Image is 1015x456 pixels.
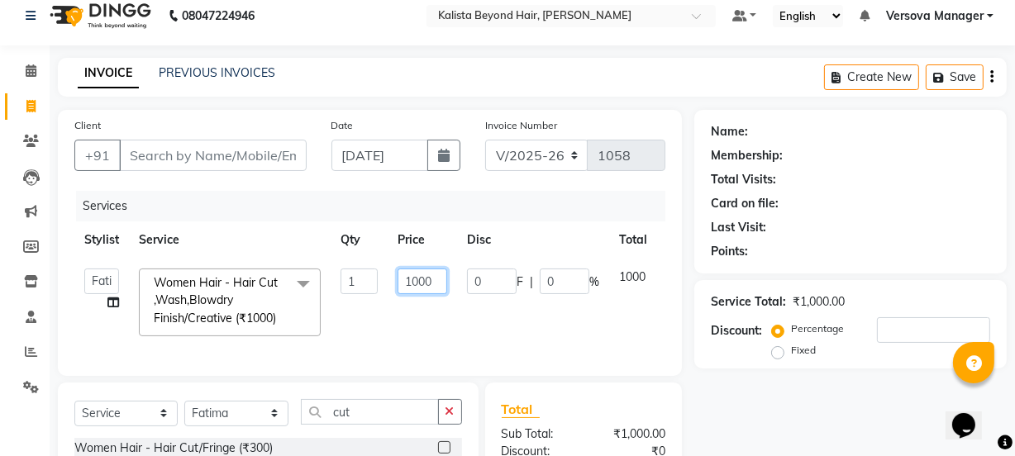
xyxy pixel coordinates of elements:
[388,221,457,259] th: Price
[530,273,533,291] span: |
[619,269,646,284] span: 1000
[946,390,998,439] iframe: chat widget
[711,123,748,140] div: Name:
[78,59,139,88] a: INVOICE
[74,221,129,259] th: Stylist
[926,64,984,90] button: Save
[301,399,438,425] input: Search or Scan
[711,171,776,188] div: Total Visits:
[502,401,540,418] span: Total
[485,118,557,133] label: Invoice Number
[791,343,816,358] label: Fixed
[711,243,748,260] div: Points:
[711,195,779,212] div: Card on file:
[276,311,284,325] a: x
[711,219,766,236] div: Last Visit:
[154,275,278,325] span: Women Hair - Hair Cut ,Wash,Blowdry Finish/Creative (₹1000)
[791,321,844,336] label: Percentage
[74,118,101,133] label: Client
[886,7,984,25] span: Versova Manager
[657,221,712,259] th: Action
[119,140,307,171] input: Search by Name/Mobile/Email/Code
[331,118,354,133] label: Date
[517,273,523,291] span: F
[589,273,599,291] span: %
[129,221,331,259] th: Service
[584,425,678,443] div: ₹1,000.00
[331,221,388,259] th: Qty
[159,65,275,80] a: PREVIOUS INVOICES
[489,425,584,443] div: Sub Total:
[711,293,786,311] div: Service Total:
[711,322,762,340] div: Discount:
[457,221,609,259] th: Disc
[609,221,657,259] th: Total
[74,140,121,171] button: +91
[76,191,678,221] div: Services
[824,64,919,90] button: Create New
[793,293,845,311] div: ₹1,000.00
[711,147,783,164] div: Membership:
